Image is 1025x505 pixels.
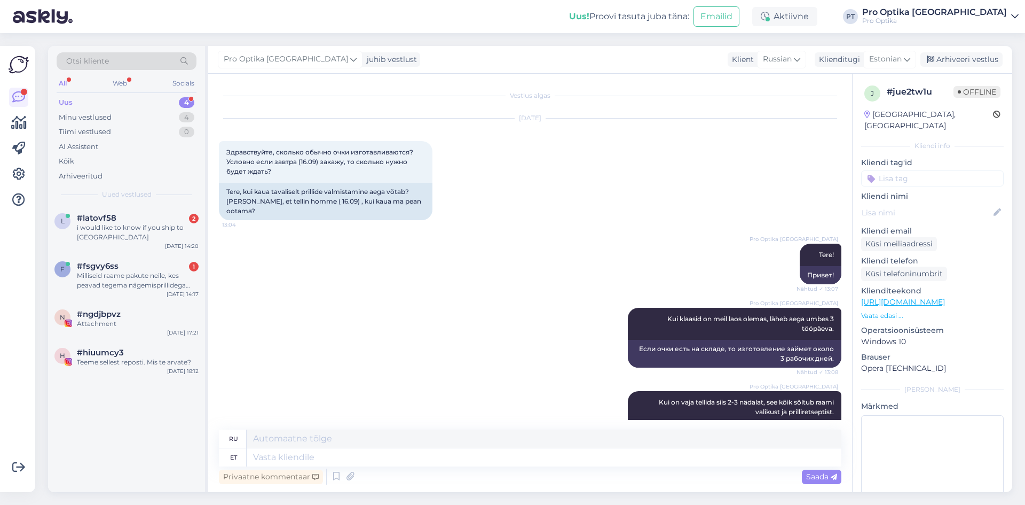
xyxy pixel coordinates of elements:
[861,141,1004,151] div: Kliendi info
[59,112,112,123] div: Minu vestlused
[9,55,29,75] img: Askly Logo
[797,285,838,293] span: Nähtud ✓ 13:07
[77,348,124,358] span: #hiuumcy3
[362,54,417,65] div: juhib vestlust
[229,430,238,448] div: ru
[861,237,937,251] div: Küsi meiliaadressi
[222,221,262,229] span: 13:04
[179,97,194,108] div: 4
[59,127,111,137] div: Tiimi vestlused
[861,336,1004,347] p: Windows 10
[189,262,199,271] div: 1
[862,17,1007,25] div: Pro Optika
[869,53,902,65] span: Estonian
[569,11,589,21] b: Uus!
[667,315,835,332] span: Kui klaasid on meil laos olemas, läheb aega umbes 3 tööpäeva.
[61,217,65,225] span: l
[806,472,837,481] span: Saada
[66,56,109,67] span: Otsi kliente
[59,142,98,152] div: AI Assistent
[111,76,129,90] div: Web
[59,97,73,108] div: Uus
[77,271,199,290] div: Milliseid raame pakute neile, kes peavad tegema nägemisprillidega sporti. Nt jooksmine, jòusaal.
[864,109,993,131] div: [GEOGRAPHIC_DATA], [GEOGRAPHIC_DATA]
[57,76,69,90] div: All
[219,113,841,123] div: [DATE]
[224,53,348,65] span: Pro Optika [GEOGRAPHIC_DATA]
[750,383,838,391] span: Pro Optika [GEOGRAPHIC_DATA]
[800,266,841,284] div: Привет!
[226,148,415,175] span: Здравствуйте, сколько обычно очки изготавливаются? Условно если завтра (16.09) закажу, то сколько...
[165,242,199,250] div: [DATE] 14:20
[861,363,1004,374] p: Opera [TECHNICAL_ID]
[861,267,947,281] div: Küsi telefoninumbrit
[219,91,841,100] div: Vestlus algas
[167,290,199,298] div: [DATE] 14:17
[170,76,196,90] div: Socials
[862,8,1019,25] a: Pro Optika [GEOGRAPHIC_DATA]Pro Optika
[230,448,237,467] div: et
[189,214,199,223] div: 2
[861,385,1004,394] div: [PERSON_NAME]
[59,171,102,182] div: Arhiveeritud
[763,53,792,65] span: Russian
[862,207,991,219] input: Lisa nimi
[77,309,121,319] span: #ngdjbpvz
[77,213,116,223] span: #latovf58
[862,8,1007,17] div: Pro Optika [GEOGRAPHIC_DATA]
[843,9,858,24] div: PT
[77,223,199,242] div: i would like to know if you ship to [GEOGRAPHIC_DATA]
[861,170,1004,187] input: Lisa tag
[861,325,1004,336] p: Operatsioonisüsteem
[861,297,945,307] a: [URL][DOMAIN_NAME]
[77,261,119,271] span: #fsgvy6ss
[167,329,199,337] div: [DATE] 17:21
[752,7,817,26] div: Aktiivne
[819,251,834,259] span: Tere!
[60,352,65,360] span: h
[219,470,323,484] div: Privaatne kommentaar
[219,183,432,220] div: Tere, kui kaua tavaliselt prillide valmistamine aega võtab? [PERSON_NAME], et tellin homme ( 16.0...
[861,352,1004,363] p: Brauser
[861,401,1004,412] p: Märkmed
[861,311,1004,321] p: Vaata edasi ...
[750,235,838,243] span: Pro Optika [GEOGRAPHIC_DATA]
[887,86,953,98] div: # jue2tw1u
[179,112,194,123] div: 4
[628,340,841,368] div: Если очки есть на складе, то изготовление займет около 3 рабочих дней.
[167,367,199,375] div: [DATE] 18:12
[59,156,74,167] div: Kõik
[60,265,65,273] span: f
[750,299,838,307] span: Pro Optika [GEOGRAPHIC_DATA]
[920,52,1003,67] div: Arhiveeri vestlus
[693,6,739,27] button: Emailid
[728,54,754,65] div: Klient
[861,191,1004,202] p: Kliendi nimi
[659,398,835,416] span: Kui on vaja tellida siis 2-3 nädalat, see kõik sõltub raami valikust ja prilliretseptist.
[861,226,1004,237] p: Kliendi email
[102,190,152,199] span: Uued vestlused
[77,358,199,367] div: Teeme sellest reposti. Mis te arvate?
[60,313,65,321] span: n
[861,255,1004,267] p: Kliendi telefon
[871,89,874,97] span: j
[861,157,1004,168] p: Kliendi tag'id
[77,319,199,329] div: Attachment
[861,285,1004,297] p: Klienditeekond
[815,54,860,65] div: Klienditugi
[797,368,838,376] span: Nähtud ✓ 13:08
[179,127,194,137] div: 0
[569,10,689,23] div: Proovi tasuta juba täna:
[953,86,1000,98] span: Offline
